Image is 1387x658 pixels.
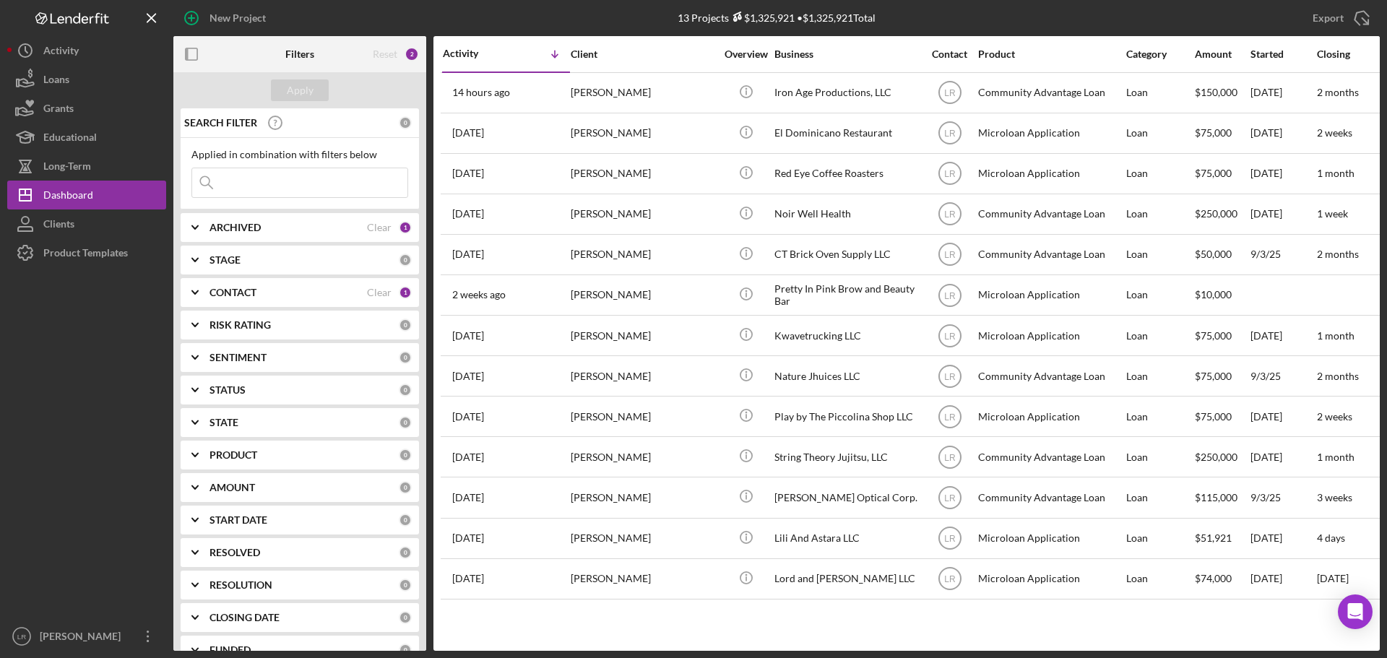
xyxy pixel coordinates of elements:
div: 0 [399,319,412,332]
div: 0 [399,384,412,397]
div: [PERSON_NAME] [571,357,715,395]
div: Loan [1126,438,1193,476]
div: 1 [399,286,412,299]
div: 0 [399,449,412,462]
div: [PERSON_NAME] [571,478,715,516]
b: RESOLUTION [209,579,272,591]
b: CONTACT [209,287,256,298]
div: [PERSON_NAME] [36,622,130,654]
div: [PERSON_NAME] [571,316,715,355]
time: 1 week [1317,207,1348,220]
div: Lili And Astara LLC [774,519,919,558]
time: 2025-09-21 01:19 [452,168,484,179]
span: $150,000 [1195,86,1237,98]
div: [PERSON_NAME] [571,114,715,152]
div: Started [1250,48,1315,60]
span: $51,921 [1195,532,1232,544]
div: [DATE] [1250,397,1315,436]
b: STATE [209,417,238,428]
div: Client [571,48,715,60]
div: Play by The Piccolina Shop LLC [774,397,919,436]
div: Loan [1126,560,1193,598]
text: LR [944,331,956,341]
b: RESOLVED [209,547,260,558]
b: CLOSING DATE [209,612,280,623]
div: [DATE] [1250,560,1315,598]
b: STATUS [209,384,246,396]
div: Clients [43,209,74,242]
a: Activity [7,36,166,65]
span: $75,000 [1195,410,1232,423]
text: LR [944,290,956,300]
div: Noir Well Health [774,195,919,233]
text: LR [944,574,956,584]
time: 2025-09-22 20:48 [452,127,484,139]
button: Product Templates [7,238,166,267]
div: Reset [373,48,397,60]
div: 9/3/25 [1250,357,1315,395]
a: Dashboard [7,181,166,209]
div: El Dominicano Restaurant [774,114,919,152]
div: Grants [43,94,74,126]
div: Microloan Application [978,560,1123,598]
div: $1,325,921 [729,12,795,24]
button: Long-Term [7,152,166,181]
div: 0 [399,644,412,657]
div: Red Eye Coffee Roasters [774,155,919,193]
text: LR [944,371,956,381]
time: 4 days [1317,532,1345,544]
time: 2025-09-18 22:10 [452,248,484,260]
span: $50,000 [1195,248,1232,260]
text: LR [944,169,956,179]
text: LR [944,88,956,98]
div: Microloan Application [978,114,1123,152]
div: Community Advantage Loan [978,195,1123,233]
time: 2025-09-03 08:59 [452,371,484,382]
button: LR[PERSON_NAME] [7,622,166,651]
span: $250,000 [1195,207,1237,220]
div: Clear [367,222,392,233]
span: $75,000 [1195,370,1232,382]
div: [PERSON_NAME] [571,438,715,476]
button: Educational [7,123,166,152]
div: Loan [1126,155,1193,193]
div: [PERSON_NAME] [571,519,715,558]
div: [PERSON_NAME] [571,276,715,314]
div: Loan [1126,316,1193,355]
b: PRODUCT [209,449,257,461]
b: STAGE [209,254,241,266]
div: Apply [287,79,314,101]
span: $10,000 [1195,288,1232,300]
b: ARCHIVED [209,222,261,233]
div: Applied in combination with filters below [191,149,408,160]
div: Long-Term [43,152,91,184]
div: Open Intercom Messenger [1338,594,1373,629]
div: [DATE] [1250,316,1315,355]
time: 2025-05-01 20:53 [452,573,484,584]
time: 2 months [1317,86,1359,98]
a: Clients [7,209,166,238]
div: Kwavetrucking LLC [774,316,919,355]
time: 2025-09-19 17:10 [452,208,484,220]
div: 0 [399,514,412,527]
div: Category [1126,48,1193,60]
b: RISK RATING [209,319,271,331]
div: Community Advantage Loan [978,438,1123,476]
div: 9/3/25 [1250,235,1315,274]
div: Loans [43,65,69,98]
span: $115,000 [1195,491,1237,503]
div: Product [978,48,1123,60]
div: Loan [1126,357,1193,395]
div: String Theory Jujitsu, LLC [774,438,919,476]
div: [DATE] [1250,438,1315,476]
time: 2 months [1317,248,1359,260]
text: LR [944,412,956,422]
text: LR [944,209,956,220]
button: Apply [271,79,329,101]
div: 9/3/25 [1250,478,1315,516]
time: 1 month [1317,167,1354,179]
text: LR [944,493,956,503]
a: Loans [7,65,166,94]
